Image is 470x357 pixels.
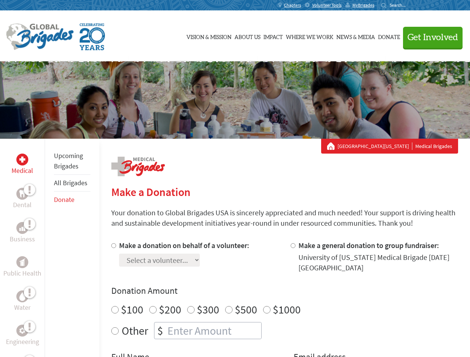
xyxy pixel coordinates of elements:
div: $ [154,322,166,339]
label: $200 [159,302,181,316]
label: Make a general donation to group fundraiser: [298,241,439,250]
a: BusinessBusiness [10,222,35,244]
p: Engineering [6,337,39,347]
div: Medical [16,154,28,165]
a: Donate [378,17,400,55]
div: Business [16,222,28,234]
a: WaterWater [14,290,31,313]
span: Volunteer Tools [312,2,342,8]
button: Get Involved [403,27,463,48]
a: Donate [54,195,74,204]
label: Make a donation on behalf of a volunteer: [119,241,249,250]
div: Medical Brigades [327,142,452,150]
p: Business [10,234,35,244]
li: All Brigades [54,175,90,192]
a: All Brigades [54,178,87,187]
img: Global Brigades Celebrating 20 Years [80,23,105,50]
p: Your donation to Global Brigades USA is sincerely appreciated and much needed! Your support is dr... [111,208,458,228]
a: About Us [234,17,260,55]
div: Dental [16,188,28,200]
a: Where We Work [286,17,333,55]
label: $300 [197,302,219,316]
a: Public HealthPublic Health [3,256,41,279]
div: Engineering [16,325,28,337]
input: Enter Amount [166,322,261,339]
span: Get Involved [407,33,458,42]
p: Medical [12,165,33,176]
div: Public Health [16,256,28,268]
a: Impact [263,17,283,55]
img: Water [19,292,25,300]
a: Upcoming Brigades [54,151,83,170]
span: MyBrigades [352,2,374,8]
a: [GEOGRAPHIC_DATA][US_STATE] [338,142,412,150]
label: $100 [121,302,143,316]
img: Medical [19,157,25,163]
div: Water [16,290,28,302]
label: $500 [235,302,257,316]
div: University of [US_STATE] Medical Brigade [DATE] [GEOGRAPHIC_DATA] [298,252,458,273]
img: Dental [19,190,25,197]
a: News & Media [336,17,375,55]
a: Vision & Mission [186,17,231,55]
img: Public Health [19,258,25,266]
li: Donate [54,192,90,208]
img: Global Brigades Logo [6,23,74,50]
h2: Make a Donation [111,185,458,199]
img: logo-medical.png [111,157,165,176]
p: Public Health [3,268,41,279]
a: EngineeringEngineering [6,325,39,347]
h4: Donation Amount [111,285,458,297]
p: Dental [13,200,32,210]
a: DentalDental [13,188,32,210]
li: Upcoming Brigades [54,148,90,175]
a: MedicalMedical [12,154,33,176]
p: Water [14,302,31,313]
label: Other [122,322,148,339]
img: Business [19,225,25,231]
img: Engineering [19,328,25,334]
label: $1000 [273,302,301,316]
span: Chapters [284,2,301,8]
input: Search... [390,2,411,8]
